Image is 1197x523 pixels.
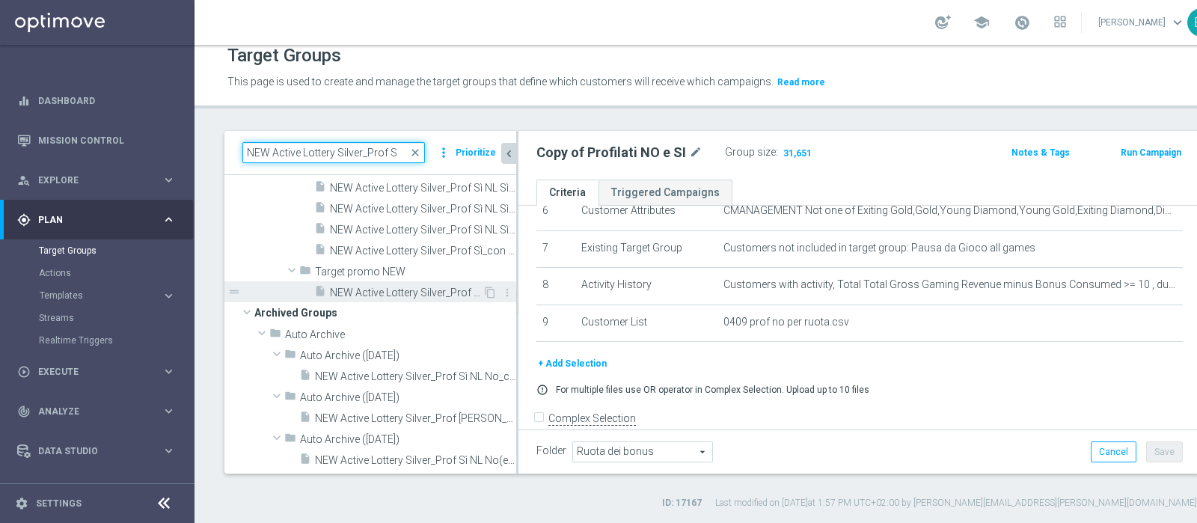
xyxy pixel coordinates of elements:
i: keyboard_arrow_right [162,212,176,227]
div: Realtime Triggers [39,329,193,352]
i: folder [284,390,296,407]
i: insert_drive_file [299,369,311,386]
a: Actions [39,267,156,279]
button: chevron_left [501,143,516,164]
i: track_changes [17,405,31,418]
label: Folder [536,444,566,457]
span: Plan [38,215,162,224]
label: ID: 17167 [662,497,702,510]
td: 7 [536,230,575,268]
i: insert_drive_file [299,411,311,428]
i: folder [299,264,311,281]
i: insert_drive_file [314,243,326,260]
i: keyboard_arrow_right [162,364,176,379]
span: Customers with activity, Total Total Gross Gaming Revenue minus Bonus Consumed >= 10 , during the... [723,278,1177,291]
i: chevron_left [502,147,516,161]
div: Streams [39,307,193,329]
button: track_changes Analyze keyboard_arrow_right [16,406,177,418]
i: keyboard_arrow_right [162,444,176,458]
i: keyboard_arrow_right [162,289,176,303]
div: Templates [39,284,193,307]
i: insert_drive_file [314,222,326,239]
span: NEW Active Lottery Silver_Prof S&#xEC; NL S&#xEC;_con pausa gioco lotterie (esclusi EL)_marg nega... [330,287,483,299]
i: folder [284,348,296,365]
span: This page is used to create and manage the target groups that define which customers will receive... [227,76,774,88]
span: Auto Archive (2024-12-04) [300,391,516,404]
span: keyboard_arrow_down [1169,14,1186,31]
div: Target Groups [39,239,193,262]
div: Actions [39,262,193,284]
span: Explore [38,176,162,185]
label: : [776,146,778,159]
i: gps_fixed [17,213,31,227]
div: Optibot [17,471,176,510]
label: Last modified on [DATE] at 1:57 PM UTC+02:00 by [PERSON_NAME][EMAIL_ADDRESS][PERSON_NAME][DOMAIN_... [715,497,1197,510]
i: keyboard_arrow_right [162,404,176,418]
h1: Target Groups [227,45,341,67]
span: Analyze [38,407,162,416]
td: Existing Target Group [575,230,717,268]
i: insert_drive_file [314,285,326,302]
td: Customer Attributes [575,193,717,230]
button: person_search Explore keyboard_arrow_right [16,174,177,186]
div: Data Studio [17,444,162,458]
span: Target promo NEW [315,266,516,278]
i: insert_drive_file [299,453,311,470]
a: Dashboard [38,81,176,120]
a: Criteria [536,180,598,206]
h2: Copy of Profilati NO e SI [536,144,686,162]
input: Quick find group or folder [242,142,425,163]
i: keyboard_arrow_right [162,173,176,187]
a: Triggered Campaigns [598,180,732,206]
button: Notes & Tags [1010,144,1071,161]
span: NEW Active Lottery Silver_Prof S&#xEC; NL No(esclusi EL) [315,454,516,467]
div: Explore [17,174,162,187]
td: 9 [536,305,575,342]
i: folder [284,432,296,449]
td: Customer List [575,305,717,342]
a: Settings [36,499,82,508]
label: Complex Selection [548,412,636,426]
button: Save [1146,441,1183,462]
button: gps_fixed Plan keyboard_arrow_right [16,214,177,226]
button: + Add Selection [536,355,608,372]
i: person_search [17,174,31,187]
button: Prioritize [453,143,498,163]
span: NEW Active Lottery Silver_Prof S&#xEC;_con pausa gioco lotterie (esclusi EL)_marg positiva [330,245,516,257]
span: Customers not included in target group: Pausa da Gioco all games [723,242,1035,254]
span: Auto Archive (2024-05-13) [300,349,516,362]
div: Templates [40,291,162,300]
div: Templates keyboard_arrow_right [39,290,177,302]
div: Execute [17,365,162,379]
button: Run Campaign [1119,144,1183,161]
a: Mission Control [38,120,176,160]
i: folder [269,327,281,344]
i: insert_drive_file [314,201,326,218]
button: Read more [776,74,827,91]
span: Archived Groups [254,302,516,323]
span: NEW Active Lottery Silver_Prof S&#xEC; NL S&#xEC;_con pausa gioco lotterie (esclusi EL)_marg posi... [330,224,516,236]
a: Target Groups [39,245,156,257]
div: play_circle_outline Execute keyboard_arrow_right [16,366,177,378]
span: Templates [40,291,147,300]
i: mode_edit [689,144,702,162]
span: NEW Active Lottery Silver_Prof S&#xEC; NL S&#xEC;_con pausa gioco lotterie (esclusi EL)_marg nega... [330,203,516,215]
button: Mission Control [16,135,177,147]
td: Activity History [575,268,717,305]
i: equalizer [17,94,31,108]
button: Data Studio keyboard_arrow_right [16,445,177,457]
span: 0409 prof no per ruota.csv [723,316,849,328]
span: close [409,147,421,159]
i: more_vert [436,142,451,163]
i: error_outline [536,384,548,396]
div: Plan [17,213,162,227]
a: Optibot [38,471,156,510]
span: Execute [38,367,162,376]
div: Analyze [17,405,162,418]
span: CMANAGEMENT Not one of Exiting Gold,Gold,Young Diamond,Young Gold,Exiting Diamond,Diamond,Exiting... [723,204,1177,217]
span: Data Studio [38,447,162,456]
a: Streams [39,312,156,324]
